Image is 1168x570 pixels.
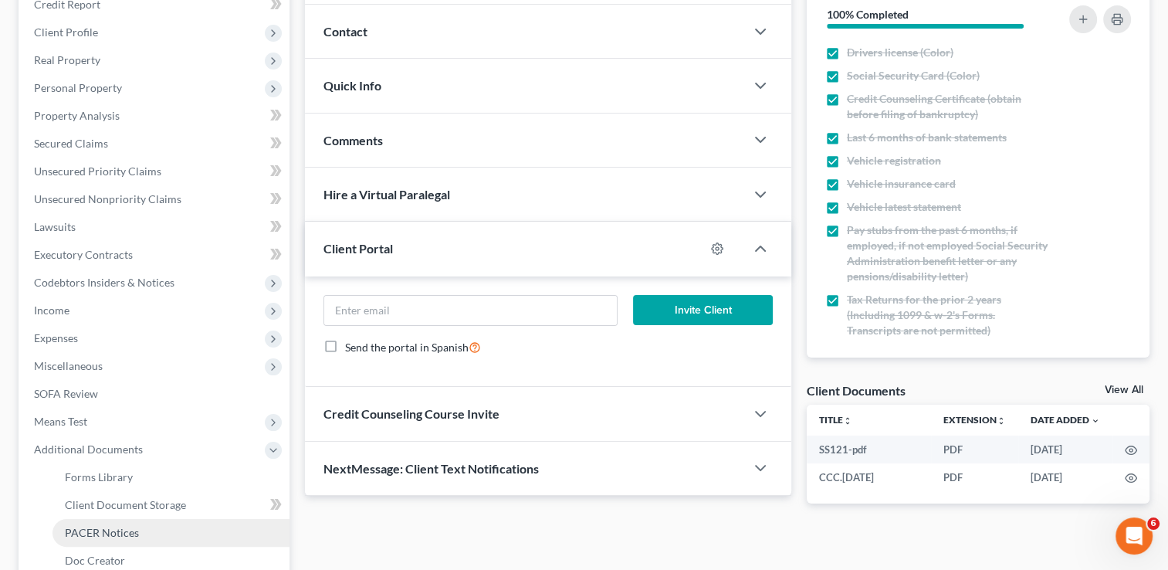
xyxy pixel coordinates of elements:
span: Credit Counseling Course Invite [323,406,499,421]
span: Unsecured Priority Claims [34,165,161,178]
button: Invite Client [633,295,773,326]
a: Unsecured Nonpriority Claims [22,185,289,213]
td: CCC.[DATE] [807,463,931,491]
span: Codebtors Insiders & Notices [34,276,174,289]
span: Means Test [34,415,87,428]
span: Forms Library [65,470,133,483]
span: Real Property [34,53,100,66]
span: Property Analysis [34,109,120,122]
td: PDF [931,463,1018,491]
span: PACER Notices [65,526,139,539]
a: Titleunfold_more [819,414,852,426]
span: Client Portal [323,241,393,256]
td: [DATE] [1018,463,1112,491]
a: Client Document Storage [52,491,289,519]
span: SOFA Review [34,387,98,400]
span: Personal Property [34,81,122,94]
span: Hire a Virtual Paralegal [323,187,450,202]
span: Drivers license (Color) [847,45,953,60]
span: Pay stubs from the past 6 months, if employed, if not employed Social Security Administration ben... [847,222,1051,284]
span: Contact [323,24,367,39]
a: Unsecured Priority Claims [22,158,289,185]
a: Secured Claims [22,130,289,158]
span: Client Profile [34,25,98,39]
span: Income [34,304,69,317]
span: Vehicle latest statement [847,199,961,215]
i: expand_more [1091,416,1100,426]
i: unfold_more [843,416,852,426]
span: Credit Counseling Certificate (obtain before filing of bankruptcy) [847,91,1051,122]
span: NextMessage: Client Text Notifications [323,461,539,476]
span: Additional Documents [34,443,143,456]
span: Quick Info [323,78,381,93]
strong: 100% Completed [827,8,909,21]
a: View All [1105,385,1143,395]
span: Last 6 months of bank statements [847,130,1007,145]
a: Extensionunfold_more [943,414,1006,426]
iframe: Intercom live chat [1116,517,1153,555]
a: Executory Contracts [22,241,289,269]
span: Lawsuits [34,220,76,233]
span: Client Document Storage [65,498,186,511]
span: 6 [1147,517,1160,530]
a: Forms Library [52,463,289,491]
span: Doc Creator [65,554,125,567]
span: Secured Claims [34,137,108,150]
span: Executory Contracts [34,248,133,261]
div: Client Documents [807,382,906,399]
i: unfold_more [997,416,1006,426]
a: SOFA Review [22,380,289,408]
span: Send the portal in Spanish [345,341,469,354]
a: Lawsuits [22,213,289,241]
td: SS121-pdf [807,436,931,463]
input: Enter email [324,296,617,325]
a: PACER Notices [52,519,289,547]
span: Expenses [34,331,78,344]
span: Unsecured Nonpriority Claims [34,192,181,205]
span: Comments [323,133,383,148]
td: PDF [931,436,1018,463]
span: Vehicle insurance card [847,176,956,192]
a: Property Analysis [22,102,289,130]
span: Tax Returns for the prior 2 years (Including 1099 & w-2's Forms. Transcripts are not permitted) [847,292,1051,338]
td: [DATE] [1018,436,1112,463]
a: Date Added expand_more [1031,414,1100,426]
span: Miscellaneous [34,359,103,372]
span: Social Security Card (Color) [847,68,980,83]
span: Vehicle registration [847,153,941,168]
